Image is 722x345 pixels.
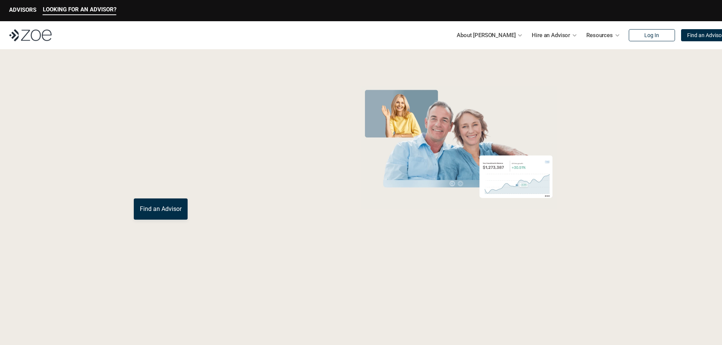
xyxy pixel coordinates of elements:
p: You deserve an advisor you can trust. [PERSON_NAME], hire, and invest with vetted, fiduciary, fin... [134,171,329,189]
p: Log In [644,32,659,39]
p: Hire an Advisor [532,30,570,41]
p: Find an Advisor [140,205,182,212]
a: Log In [629,29,675,41]
a: Find an Advisor [134,198,188,220]
span: with a Financial Advisor [134,109,287,164]
p: Resources [586,30,613,41]
img: Zoe Financial Hero Image [358,86,560,209]
p: About [PERSON_NAME] [457,30,515,41]
em: The information in the visuals above is for illustrative purposes only and does not represent an ... [354,214,564,218]
p: ADVISORS [9,6,36,13]
span: Grow Your Wealth [134,84,302,113]
p: Loremipsum: *DolOrsi Ametconsecte adi Eli Seddoeius tem inc utlaboreet. Dol 9026 MagNaal Enimadmi... [18,316,704,343]
p: LOOKING FOR AN ADVISOR? [43,6,116,13]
